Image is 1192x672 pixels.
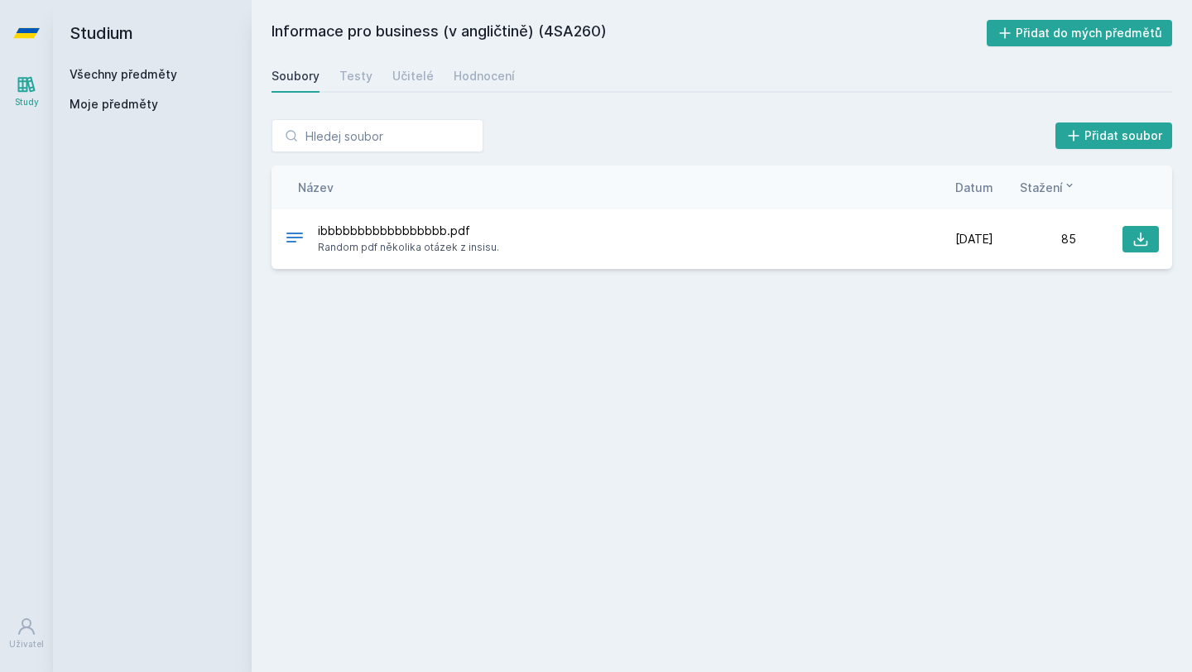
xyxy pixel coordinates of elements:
[9,638,44,650] div: Uživatel
[392,60,434,93] a: Učitelé
[1055,122,1173,149] button: Přidat soubor
[1020,179,1076,196] button: Stažení
[454,68,515,84] div: Hodnocení
[392,68,434,84] div: Učitelé
[339,68,372,84] div: Testy
[993,231,1076,247] div: 85
[318,239,499,256] span: Random pdf několika otázek z insisu.
[272,68,320,84] div: Soubory
[285,228,305,252] div: PDF
[987,20,1173,46] button: Přidat do mých předmětů
[272,60,320,93] a: Soubory
[70,67,177,81] a: Všechny předměty
[339,60,372,93] a: Testy
[3,608,50,659] a: Uživatel
[298,179,334,196] button: Název
[272,20,987,46] h2: Informace pro business (v angličtině) (4SA260)
[3,66,50,117] a: Study
[454,60,515,93] a: Hodnocení
[318,223,499,239] span: ibbbbbbbbbbbbbbbbb.pdf
[272,119,483,152] input: Hledej soubor
[1020,179,1063,196] span: Stažení
[955,179,993,196] button: Datum
[955,231,993,247] span: [DATE]
[15,96,39,108] div: Study
[70,96,158,113] span: Moje předměty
